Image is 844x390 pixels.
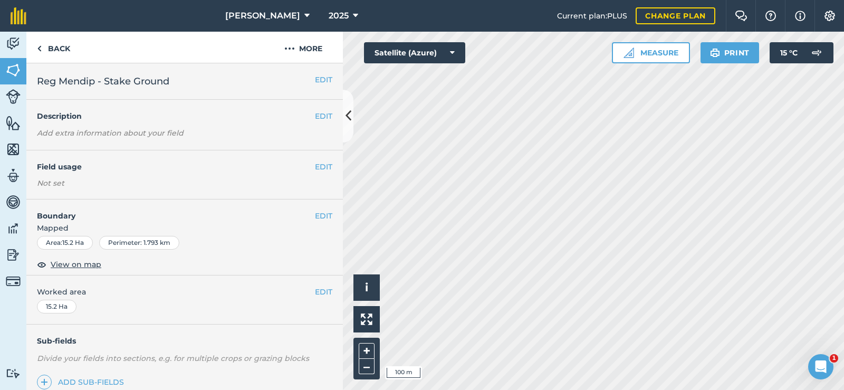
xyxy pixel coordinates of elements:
[624,47,634,58] img: Ruler icon
[612,42,690,63] button: Measure
[6,368,21,378] img: svg+xml;base64,PD94bWwgdmVyc2lvbj0iMS4wIiBlbmNvZGluZz0idXRmLTgiPz4KPCEtLSBHZW5lcmF0b3I6IEFkb2JlIE...
[6,141,21,157] img: svg+xml;base64,PHN2ZyB4bWxucz0iaHR0cDovL3d3dy53My5vcmcvMjAwMC9zdmciIHdpZHRoPSI1NiIgaGVpZ2h0PSI2MC...
[225,9,300,22] span: [PERSON_NAME]
[806,42,827,63] img: svg+xml;base64,PD94bWwgdmVyc2lvbj0iMS4wIiBlbmNvZGluZz0idXRmLTgiPz4KPCEtLSBHZW5lcmF0b3I6IEFkb2JlIE...
[364,42,465,63] button: Satellite (Azure)
[41,376,48,388] img: svg+xml;base64,PHN2ZyB4bWxucz0iaHR0cDovL3d3dy53My5vcmcvMjAwMC9zdmciIHdpZHRoPSIxNCIgaGVpZ2h0PSIyNC...
[6,115,21,131] img: svg+xml;base64,PHN2ZyB4bWxucz0iaHR0cDovL3d3dy53My5vcmcvMjAwMC9zdmciIHdpZHRoPSI1NiIgaGVpZ2h0PSI2MC...
[99,236,179,250] div: Perimeter : 1.793 km
[6,247,21,263] img: svg+xml;base64,PD94bWwgdmVyc2lvbj0iMS4wIiBlbmNvZGluZz0idXRmLTgiPz4KPCEtLSBHZW5lcmF0b3I6IEFkb2JlIE...
[26,335,343,347] h4: Sub-fields
[557,10,627,22] span: Current plan : PLUS
[329,9,349,22] span: 2025
[11,7,26,24] img: fieldmargin Logo
[365,281,368,294] span: i
[37,128,184,138] em: Add extra information about your field
[37,74,169,89] span: Reg Mendip - Stake Ground
[6,168,21,184] img: svg+xml;base64,PD94bWwgdmVyc2lvbj0iMS4wIiBlbmNvZGluZz0idXRmLTgiPz4KPCEtLSBHZW5lcmF0b3I6IEFkb2JlIE...
[830,354,838,363] span: 1
[315,110,332,122] button: EDIT
[37,110,332,122] h4: Description
[359,359,375,374] button: –
[780,42,798,63] span: 15 ° C
[795,9,805,22] img: svg+xml;base64,PHN2ZyB4bWxucz0iaHR0cDovL3d3dy53My5vcmcvMjAwMC9zdmciIHdpZHRoPSIxNyIgaGVpZ2h0PSIxNy...
[315,161,332,173] button: EDIT
[37,286,332,298] span: Worked area
[353,274,380,301] button: i
[315,210,332,222] button: EDIT
[770,42,833,63] button: 15 °C
[808,354,833,379] iframe: Intercom live chat
[315,286,332,298] button: EDIT
[359,343,375,359] button: +
[361,313,372,325] img: Four arrows, one pointing top left, one top right, one bottom right and the last bottom left
[6,62,21,78] img: svg+xml;base64,PHN2ZyB4bWxucz0iaHR0cDovL3d3dy53My5vcmcvMjAwMC9zdmciIHdpZHRoPSI1NiIgaGVpZ2h0PSI2MC...
[37,258,46,271] img: svg+xml;base64,PHN2ZyB4bWxucz0iaHR0cDovL3d3dy53My5vcmcvMjAwMC9zdmciIHdpZHRoPSIxOCIgaGVpZ2h0PSIyNC...
[26,32,81,63] a: Back
[315,74,332,85] button: EDIT
[6,89,21,104] img: svg+xml;base64,PD94bWwgdmVyc2lvbj0iMS4wIiBlbmNvZGluZz0idXRmLTgiPz4KPCEtLSBHZW5lcmF0b3I6IEFkb2JlIE...
[6,36,21,52] img: svg+xml;base64,PD94bWwgdmVyc2lvbj0iMS4wIiBlbmNvZGluZz0idXRmLTgiPz4KPCEtLSBHZW5lcmF0b3I6IEFkb2JlIE...
[26,199,315,222] h4: Boundary
[37,258,101,271] button: View on map
[37,236,93,250] div: Area : 15.2 Ha
[37,300,76,313] div: 15.2 Ha
[264,32,343,63] button: More
[636,7,715,24] a: Change plan
[37,354,309,363] em: Divide your fields into sections, e.g. for multiple crops or grazing blocks
[37,178,332,188] div: Not set
[764,11,777,21] img: A question mark icon
[6,221,21,236] img: svg+xml;base64,PD94bWwgdmVyc2lvbj0iMS4wIiBlbmNvZGluZz0idXRmLTgiPz4KPCEtLSBHZW5lcmF0b3I6IEFkb2JlIE...
[284,42,295,55] img: svg+xml;base64,PHN2ZyB4bWxucz0iaHR0cDovL3d3dy53My5vcmcvMjAwMC9zdmciIHdpZHRoPSIyMCIgaGVpZ2h0PSIyNC...
[710,46,720,59] img: svg+xml;base64,PHN2ZyB4bWxucz0iaHR0cDovL3d3dy53My5vcmcvMjAwMC9zdmciIHdpZHRoPSIxOSIgaGVpZ2h0PSIyNC...
[6,274,21,289] img: svg+xml;base64,PD94bWwgdmVyc2lvbj0iMS4wIiBlbmNvZGluZz0idXRmLTgiPz4KPCEtLSBHZW5lcmF0b3I6IEFkb2JlIE...
[26,222,343,234] span: Mapped
[735,11,747,21] img: Two speech bubbles overlapping with the left bubble in the forefront
[701,42,760,63] button: Print
[823,11,836,21] img: A cog icon
[37,42,42,55] img: svg+xml;base64,PHN2ZyB4bWxucz0iaHR0cDovL3d3dy53My5vcmcvMjAwMC9zdmciIHdpZHRoPSI5IiBoZWlnaHQ9IjI0Ii...
[6,194,21,210] img: svg+xml;base64,PD94bWwgdmVyc2lvbj0iMS4wIiBlbmNvZGluZz0idXRmLTgiPz4KPCEtLSBHZW5lcmF0b3I6IEFkb2JlIE...
[51,259,101,270] span: View on map
[37,161,315,173] h4: Field usage
[37,375,128,389] a: Add sub-fields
